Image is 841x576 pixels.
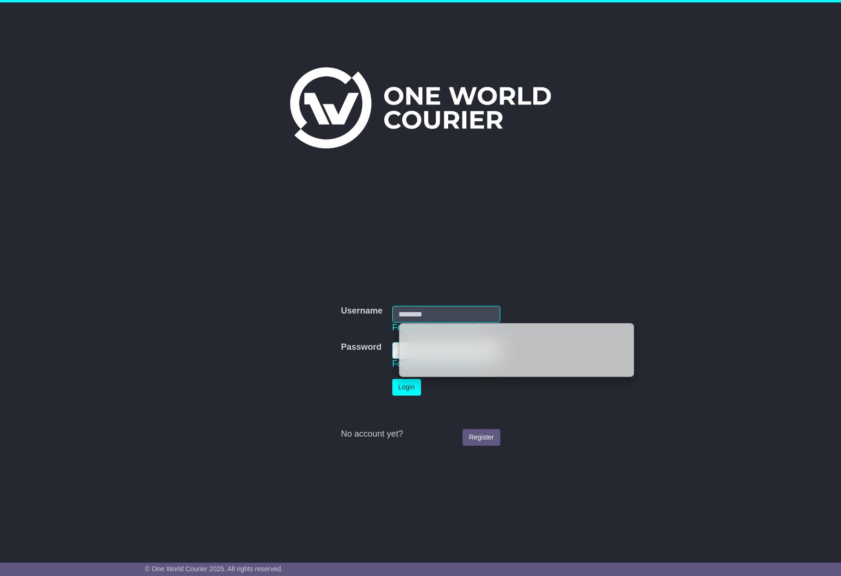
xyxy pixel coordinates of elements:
span: © One World Courier 2025. All rights reserved. [145,565,283,573]
label: Password [341,342,381,353]
a: Forgot your password? [392,359,480,368]
button: Login [392,379,421,396]
a: Register [463,429,500,446]
div: No account yet? [341,429,500,440]
a: Forgot your username? [392,323,482,332]
label: Username [341,306,382,316]
img: One World [290,67,551,148]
